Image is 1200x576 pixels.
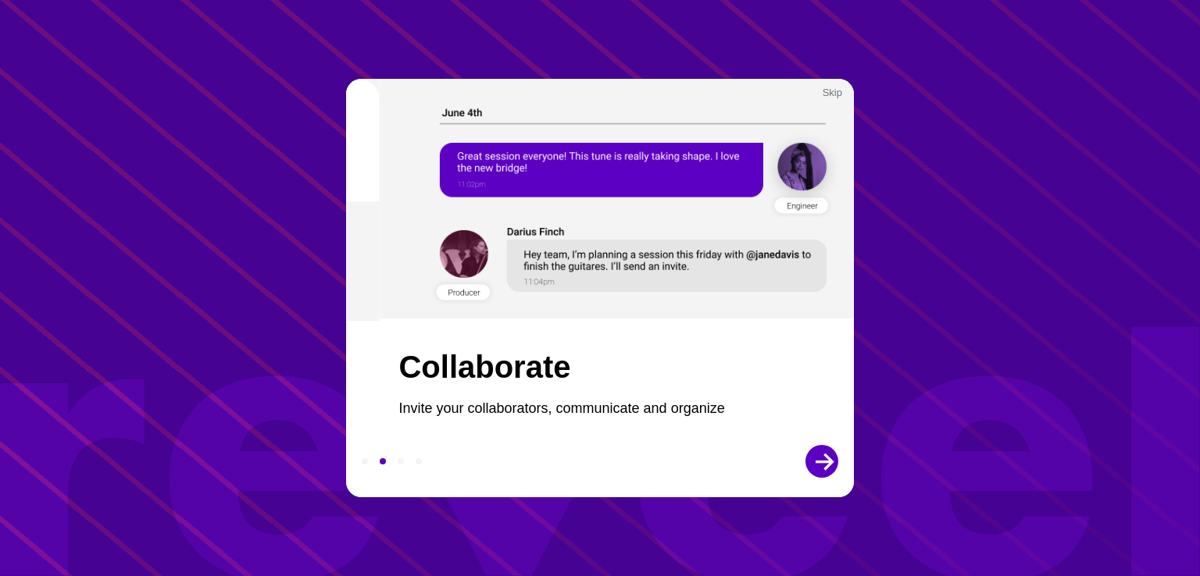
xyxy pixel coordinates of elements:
div:  [810,447,837,477]
div: Collaborate [398,350,867,385]
div: Invite your collaborators, communicate and organize [398,400,867,417]
img: Welcome panel [379,79,887,316]
div: Skip [823,87,842,98]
